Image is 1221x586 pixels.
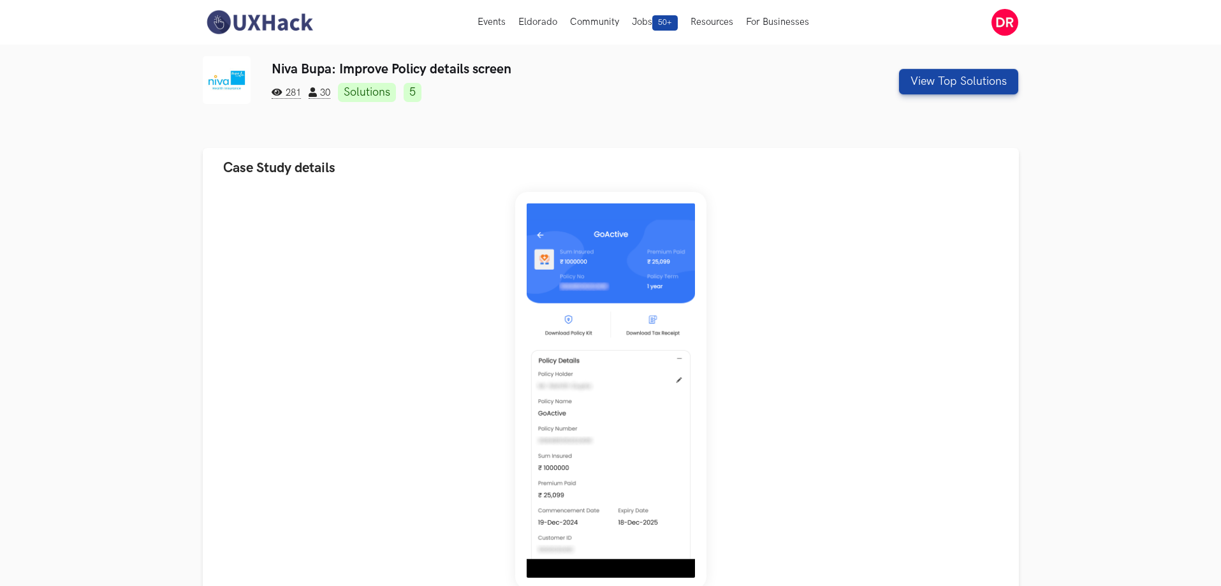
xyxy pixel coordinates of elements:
h3: Niva Bupa: Improve Policy details screen [272,61,812,77]
button: Case Study details [203,148,1019,188]
img: UXHack-logo.png [203,9,316,36]
a: 5 [404,83,421,102]
a: Solutions [338,83,396,102]
button: View Top Solutions [899,69,1018,94]
span: 281 [272,87,301,99]
img: Niva Bupa logo [203,56,251,104]
span: 30 [309,87,330,99]
span: 50+ [652,15,678,31]
img: Your profile pic [991,9,1018,36]
span: Case Study details [223,159,335,177]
